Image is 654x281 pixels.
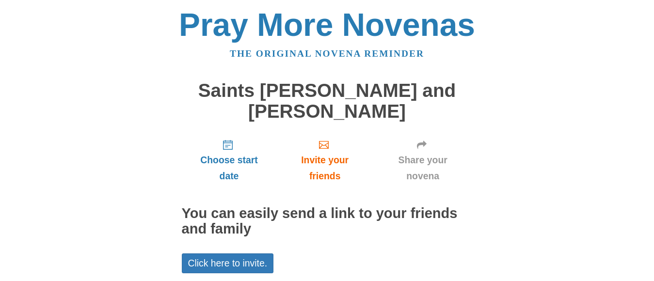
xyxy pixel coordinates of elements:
a: Choose start date [182,131,277,189]
h2: You can easily send a link to your friends and family [182,206,473,237]
h1: Saints [PERSON_NAME] and [PERSON_NAME] [182,80,473,122]
a: Pray More Novenas [179,7,475,43]
a: The original novena reminder [230,48,424,59]
a: Share your novena [373,131,473,189]
span: Invite your friends [286,152,363,184]
a: Click here to invite. [182,253,274,273]
a: Invite your friends [276,131,373,189]
span: Choose start date [191,152,267,184]
span: Share your novena [383,152,463,184]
